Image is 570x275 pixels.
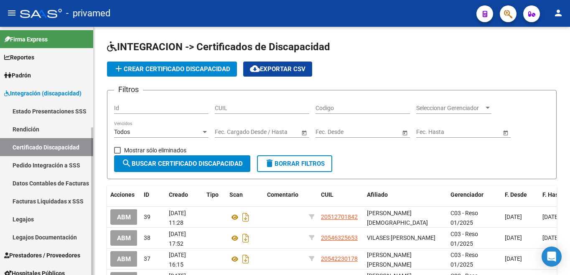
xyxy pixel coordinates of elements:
[257,155,332,172] button: Borrar Filtros
[4,71,31,80] span: Padrón
[240,231,251,245] i: Descargar documento
[122,158,132,168] mat-icon: search
[264,186,305,204] datatable-header-cell: Comentario
[450,252,478,268] span: C03 - Reso 01/2025
[364,186,447,204] datatable-header-cell: Afiliado
[367,191,388,198] span: Afiliado
[117,234,131,242] span: ABM
[4,89,81,98] span: Integración (discapacidad)
[114,129,130,135] span: Todos
[553,8,563,18] mat-icon: person
[416,105,484,112] span: Seleccionar Gerenciador
[140,186,165,204] datatable-header-cell: ID
[248,129,289,136] input: End date
[367,210,428,226] span: [PERSON_NAME][DEMOGRAPHIC_DATA]
[117,255,131,263] span: ABM
[107,41,330,53] span: INTEGRACION -> Certificados de Discapacidad
[122,160,243,167] span: Buscar Certificado Discapacidad
[169,252,186,268] span: [DATE] 16:15
[144,191,149,198] span: ID
[416,129,442,136] input: Start date
[400,128,409,137] button: Open calendar
[110,251,137,267] button: ABM
[107,186,140,204] datatable-header-cell: Acciones
[542,234,560,241] span: [DATE]
[321,191,333,198] span: CUIL
[321,213,358,220] span: 20512701842
[4,53,34,62] span: Reportes
[300,128,308,137] button: Open calendar
[250,65,305,73] span: Exportar CSV
[124,145,186,155] span: Mostrar sólo eliminados
[449,129,490,136] input: End date
[169,210,186,226] span: [DATE] 11:28
[505,234,522,241] span: [DATE]
[165,186,203,204] datatable-header-cell: Creado
[144,255,150,262] span: 37
[250,64,260,74] mat-icon: cloud_download
[107,62,237,77] button: Crear Certificado Discapacidad
[7,8,17,18] mat-icon: menu
[114,65,230,73] span: Crear Certificado Discapacidad
[215,129,241,136] input: Start date
[110,191,135,198] span: Acciones
[203,186,226,204] datatable-header-cell: Tipo
[447,186,501,204] datatable-header-cell: Gerenciador
[243,62,312,77] button: Exportar CSV
[4,251,80,260] span: Prestadores / Proveedores
[240,252,251,266] i: Descargar documento
[110,209,137,225] button: ABM
[114,155,250,172] button: Buscar Certificado Discapacidad
[450,210,478,226] span: C03 - Reso 01/2025
[265,160,325,167] span: Borrar Filtros
[505,213,522,220] span: [DATE]
[226,186,264,204] datatable-header-cell: Scan
[321,255,358,262] span: 20542230178
[229,191,243,198] span: Scan
[349,129,389,136] input: End date
[206,191,219,198] span: Tipo
[505,255,522,262] span: [DATE]
[318,186,364,204] datatable-header-cell: CUIL
[117,213,131,221] span: ABM
[169,191,188,198] span: Creado
[450,191,483,198] span: Gerenciador
[505,191,527,198] span: F. Desde
[114,64,124,74] mat-icon: add
[169,231,186,247] span: [DATE] 17:52
[66,4,110,23] span: - privamed
[450,231,478,247] span: C03 - Reso 01/2025
[542,191,564,198] span: F. Hasta
[501,128,510,137] button: Open calendar
[367,252,412,268] span: [PERSON_NAME] [PERSON_NAME]
[542,213,560,220] span: [DATE]
[265,158,275,168] mat-icon: delete
[321,234,358,241] span: 20546325653
[114,84,143,95] h3: Filtros
[501,186,539,204] datatable-header-cell: F. Desde
[240,211,251,224] i: Descargar documento
[144,213,150,220] span: 39
[267,191,298,198] span: Comentario
[367,234,435,241] span: VILASES [PERSON_NAME]
[4,35,48,44] span: Firma Express
[542,247,562,267] div: Open Intercom Messenger
[144,234,150,241] span: 38
[316,129,341,136] input: Start date
[110,230,137,246] button: ABM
